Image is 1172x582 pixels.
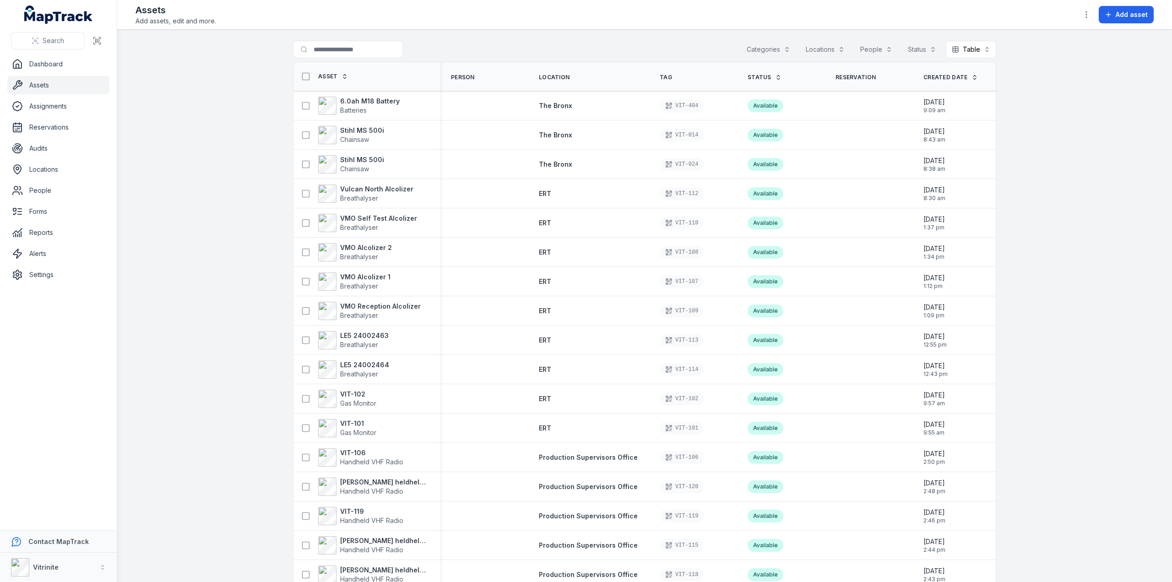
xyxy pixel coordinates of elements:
button: People [854,41,898,58]
div: Available [748,392,783,405]
span: The Bronx [539,160,572,168]
span: [DATE] [923,420,945,429]
span: Tag [660,74,672,81]
div: VIT-110 [660,217,704,229]
a: Created Date [923,74,978,81]
time: 08/08/2025, 1:34:41 pm [923,244,945,261]
time: 29/07/2025, 2:48:32 pm [923,479,945,495]
span: Chainsaw [340,165,369,173]
span: [DATE] [923,391,945,400]
a: VMO Reception AlcolizerBreathalyser [318,302,421,320]
span: Handheld VHF Radio [340,458,403,466]
span: 8:43 am [923,136,945,143]
a: The Bronx [539,160,572,169]
span: 1:12 pm [923,283,945,290]
span: 1:34 pm [923,253,945,261]
a: Assignments [7,97,109,115]
span: 12:43 pm [923,370,948,378]
time: 29/07/2025, 2:46:29 pm [923,508,945,524]
span: Chainsaw [340,136,369,143]
a: ERT [539,336,551,345]
a: Settings [7,266,109,284]
div: Available [748,480,783,493]
span: Breathalyser [340,253,378,261]
span: The Bronx [539,131,572,139]
div: VIT-113 [660,334,704,347]
a: ERT [539,424,551,433]
time: 08/08/2025, 1:37:23 pm [923,215,945,231]
strong: [PERSON_NAME] heldheld VHF radio [340,478,429,487]
a: Reports [7,223,109,242]
a: People [7,181,109,200]
time: 10/08/2025, 8:30:02 am [923,185,945,202]
span: 1:09 pm [923,312,945,319]
span: [DATE] [923,127,945,136]
span: [DATE] [923,332,947,341]
div: VIT-107 [660,275,704,288]
div: Available [748,305,783,317]
div: Available [748,217,783,229]
strong: Vulcan North Alcolizer [340,185,413,194]
span: Production Supervisors Office [539,483,638,490]
time: 07/08/2025, 9:57:08 am [923,391,945,407]
span: [DATE] [923,156,945,165]
span: ERT [539,424,551,432]
span: Handheld VHF Radio [340,517,403,524]
a: LE5 24002464Breathalyser [318,360,389,379]
div: Available [748,334,783,347]
span: Add asset [1116,10,1148,19]
a: Assets [7,76,109,94]
time: 07/08/2025, 9:55:43 am [923,420,945,436]
span: [DATE] [923,244,945,253]
div: Available [748,539,783,552]
span: [DATE] [923,566,945,576]
span: [DATE] [923,479,945,488]
div: VIT-114 [660,363,704,376]
a: Production Supervisors Office [539,453,638,462]
div: VIT-118 [660,568,704,581]
a: 6.0ah M18 BatteryBatteries [318,97,400,115]
strong: LE5 24002463 [340,331,389,340]
a: ERT [539,306,551,315]
div: Available [748,187,783,200]
a: The Bronx [539,101,572,110]
span: Production Supervisors Office [539,571,638,578]
strong: VMO Alcolizer 1 [340,272,391,282]
time: 29/08/2025, 8:43:16 am [923,127,945,143]
span: Asset [318,73,338,80]
a: Production Supervisors Office [539,570,638,579]
div: VIT-109 [660,305,704,317]
span: ERT [539,307,551,315]
a: VIT-119Handheld VHF Radio [318,507,403,525]
div: VIT-108 [660,246,704,259]
span: Batteries [340,106,367,114]
a: [PERSON_NAME] heldheld VHF radioHandheld VHF Radio [318,478,429,496]
strong: Vitrinite [33,563,59,571]
div: Available [748,99,783,112]
span: The Bronx [539,102,572,109]
span: [DATE] [923,98,945,107]
time: 08/08/2025, 1:09:55 pm [923,303,945,319]
a: VIT-106Handheld VHF Radio [318,448,403,467]
span: 2:50 pm [923,458,945,466]
span: 9:55 am [923,429,945,436]
div: Available [748,246,783,259]
span: ERT [539,248,551,256]
div: VIT-102 [660,392,704,405]
a: Dashboard [7,55,109,73]
div: VIT-115 [660,539,704,552]
span: Reservation [836,74,876,81]
span: ERT [539,365,551,373]
strong: 6.0ah M18 Battery [340,97,400,106]
span: Breathalyser [340,370,378,378]
a: VMO Alcolizer 2Breathalyser [318,243,392,261]
time: 29/08/2025, 8:38:45 am [923,156,945,173]
span: ERT [539,395,551,403]
span: 9:09 am [923,107,945,114]
span: 2:46 pm [923,517,945,524]
span: [DATE] [923,449,945,458]
a: ERT [539,394,551,403]
div: Available [748,158,783,171]
div: VIT-404 [660,99,704,112]
strong: LE5 24002464 [340,360,389,370]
